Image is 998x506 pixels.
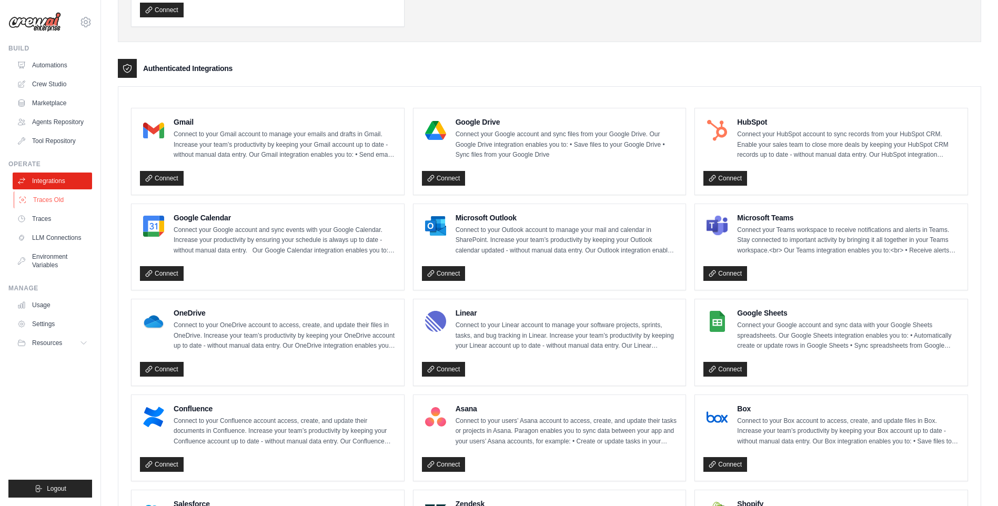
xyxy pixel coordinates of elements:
h4: Microsoft Teams [737,212,959,223]
p: Connect to your Box account to access, create, and update files in Box. Increase your team’s prod... [737,416,959,447]
img: HubSpot Logo [707,120,728,141]
img: Gmail Logo [143,120,164,141]
p: Connect to your Linear account to manage your software projects, sprints, tasks, and bug tracking... [456,320,678,351]
a: Connect [140,3,184,17]
a: Agents Repository [13,114,92,130]
p: Connect to your OneDrive account to access, create, and update their files in OneDrive. Increase ... [174,320,396,351]
a: Integrations [13,173,92,189]
a: Settings [13,316,92,332]
img: Microsoft Teams Logo [707,216,728,237]
a: Traces [13,210,92,227]
span: Resources [32,339,62,347]
img: Logo [8,12,61,32]
div: Operate [8,160,92,168]
p: Connect to your Gmail account to manage your emails and drafts in Gmail. Increase your team’s pro... [174,129,396,160]
img: Microsoft Outlook Logo [425,216,446,237]
h4: Google Drive [456,117,678,127]
p: Connect your Google account and sync events with your Google Calendar. Increase your productivity... [174,225,396,256]
img: OneDrive Logo [143,311,164,332]
img: Asana Logo [425,407,446,428]
a: Connect [140,457,184,472]
h4: Google Calendar [174,212,396,223]
a: Marketplace [13,95,92,112]
a: Connect [703,362,747,377]
img: Linear Logo [425,311,446,332]
a: Connect [422,362,466,377]
a: Connect [703,266,747,281]
p: Connect your Google account and sync data with your Google Sheets spreadsheets. Our Google Sheets... [737,320,959,351]
a: Connect [422,457,466,472]
img: Google Sheets Logo [707,311,728,332]
h4: Gmail [174,117,396,127]
p: Connect your Google account and sync files from your Google Drive. Our Google Drive integration e... [456,129,678,160]
p: Connect your HubSpot account to sync records from your HubSpot CRM. Enable your sales team to clo... [737,129,959,160]
a: Traces Old [14,191,93,208]
img: Confluence Logo [143,407,164,428]
div: Manage [8,284,92,292]
a: Connect [703,171,747,186]
a: Tool Repository [13,133,92,149]
a: Connect [422,266,466,281]
p: Connect your Teams workspace to receive notifications and alerts in Teams. Stay connected to impo... [737,225,959,256]
a: Automations [13,57,92,74]
p: Connect to your Confluence account access, create, and update their documents in Confluence. Incr... [174,416,396,447]
img: Google Calendar Logo [143,216,164,237]
h4: Microsoft Outlook [456,212,678,223]
h3: Authenticated Integrations [143,63,233,74]
p: Connect to your Outlook account to manage your mail and calendar in SharePoint. Increase your tea... [456,225,678,256]
span: Logout [47,484,66,493]
a: Connect [422,171,466,186]
img: Box Logo [707,407,728,428]
a: Environment Variables [13,248,92,274]
h4: Asana [456,403,678,414]
h4: Box [737,403,959,414]
h4: Confluence [174,403,396,414]
button: Logout [8,480,92,498]
a: Usage [13,297,92,313]
h4: HubSpot [737,117,959,127]
a: LLM Connections [13,229,92,246]
a: Crew Studio [13,76,92,93]
h4: Linear [456,308,678,318]
a: Connect [703,457,747,472]
a: Connect [140,362,184,377]
button: Resources [13,335,92,351]
a: Connect [140,266,184,281]
a: Connect [140,171,184,186]
h4: OneDrive [174,308,396,318]
h4: Google Sheets [737,308,959,318]
img: Google Drive Logo [425,120,446,141]
p: Connect to your users’ Asana account to access, create, and update their tasks or projects in Asa... [456,416,678,447]
div: Build [8,44,92,53]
